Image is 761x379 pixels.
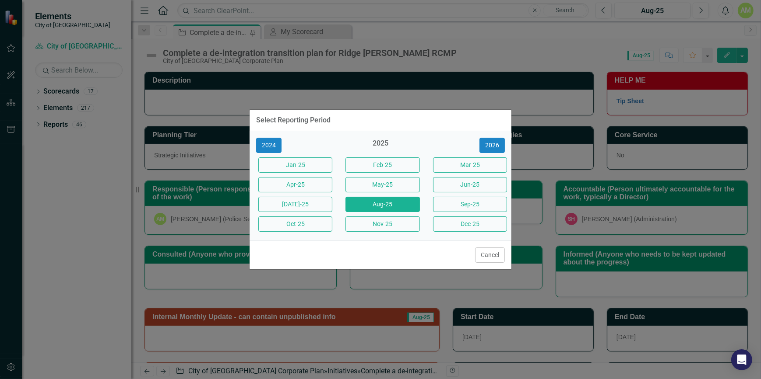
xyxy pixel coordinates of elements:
button: May-25 [345,177,419,192]
button: Nov-25 [345,216,419,232]
div: 2025 [343,139,417,153]
button: Aug-25 [345,197,419,212]
button: Mar-25 [433,157,507,173]
div: Open Intercom Messenger [731,349,752,370]
button: 2026 [479,138,505,153]
button: [DATE]-25 [258,197,332,212]
button: Jan-25 [258,157,332,173]
button: Sep-25 [433,197,507,212]
button: 2024 [256,138,282,153]
button: Jun-25 [433,177,507,192]
button: Oct-25 [258,216,332,232]
div: Select Reporting Period [256,116,331,124]
button: Apr-25 [258,177,332,192]
button: Dec-25 [433,216,507,232]
button: Feb-25 [345,157,419,173]
button: Cancel [475,247,505,263]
